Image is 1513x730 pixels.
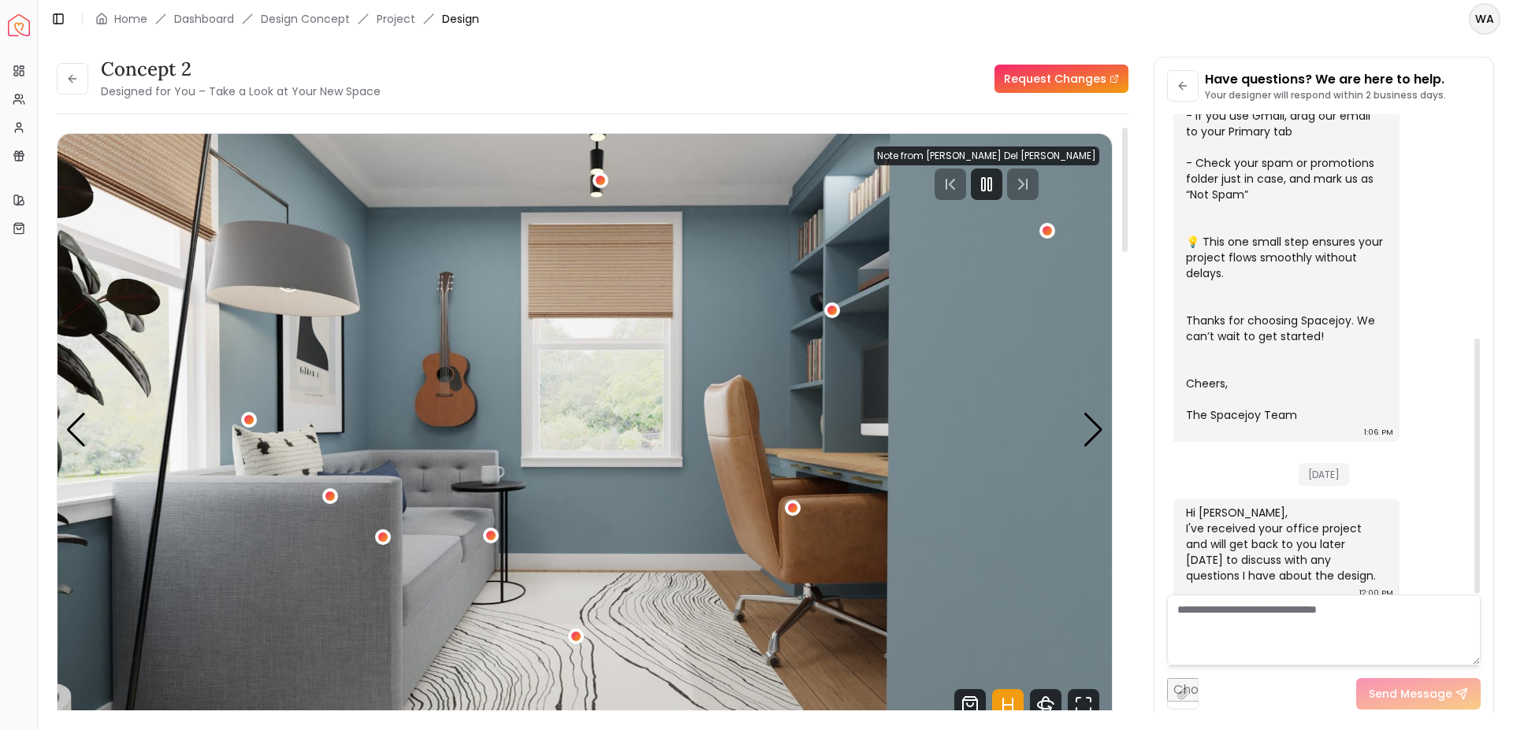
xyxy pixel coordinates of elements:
[58,134,1112,727] div: 1 / 5
[1030,689,1061,721] svg: 360 View
[1364,424,1393,440] div: 1:06 PM
[1469,3,1500,35] button: WA
[377,11,415,27] a: Project
[114,11,147,27] a: Home
[1083,413,1104,447] div: Next slide
[95,11,479,27] nav: breadcrumb
[977,175,996,194] svg: Pause
[65,413,87,447] div: Previous slide
[58,134,1112,727] img: Design Render 1
[101,57,381,82] h3: concept 2
[58,134,1112,727] div: Carousel
[1299,463,1349,486] span: [DATE]
[954,689,986,721] svg: Shop Products from this design
[8,14,30,36] a: Spacejoy
[174,11,234,27] a: Dashboard
[1359,585,1393,601] div: 12:00 PM
[8,14,30,36] img: Spacejoy Logo
[101,83,381,99] small: Designed for You – Take a Look at Your New Space
[874,146,1099,165] div: Note from [PERSON_NAME] Del [PERSON_NAME]
[1470,5,1499,33] span: WA
[992,689,1024,721] svg: Hotspots Toggle
[442,11,479,27] span: Design
[1186,505,1384,584] div: Hi [PERSON_NAME], I've received your office project and will get back to you later [DATE] to disc...
[994,65,1128,93] a: Request Changes
[1205,70,1446,89] p: Have questions? We are here to help.
[1205,89,1446,102] p: Your designer will respond within 2 business days.
[1068,689,1099,721] svg: Fullscreen
[261,11,350,27] li: Design Concept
